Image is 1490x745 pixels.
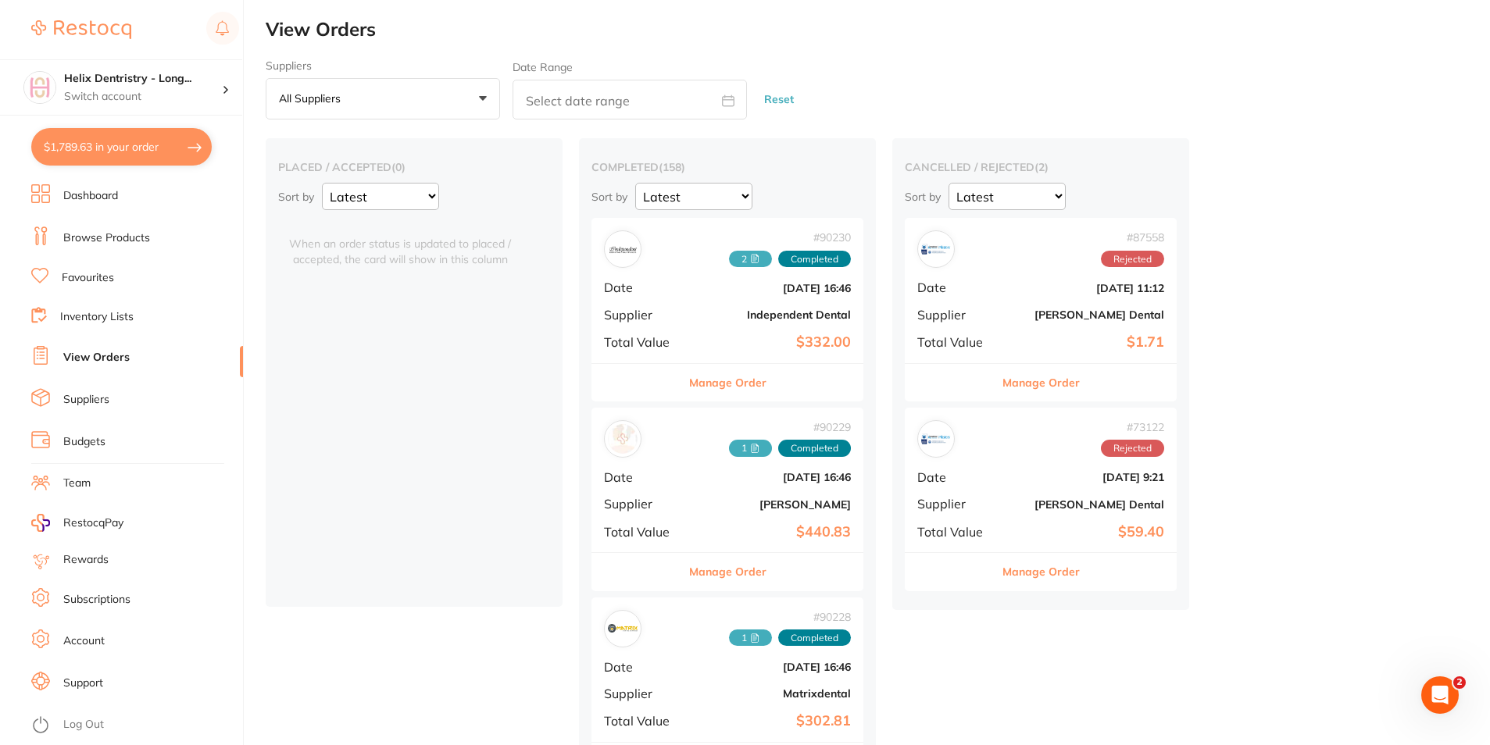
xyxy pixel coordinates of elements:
[689,364,766,401] button: Manage Order
[604,470,682,484] span: Date
[63,515,123,531] span: RestocqPay
[695,498,851,511] b: [PERSON_NAME]
[1101,440,1164,457] span: Rejected
[1002,553,1080,590] button: Manage Order
[31,713,238,738] button: Log Out
[1008,308,1164,321] b: [PERSON_NAME] Dental
[1008,334,1164,351] b: $1.71
[604,714,682,728] span: Total Value
[278,160,550,174] h2: placed / accepted ( 0 )
[695,471,851,483] b: [DATE] 16:46
[1101,251,1164,268] span: Rejected
[591,190,627,204] p: Sort by
[604,525,682,539] span: Total Value
[695,687,851,700] b: Matrixdental
[63,188,118,204] a: Dashboard
[695,661,851,673] b: [DATE] 16:46
[63,592,130,608] a: Subscriptions
[1421,676,1459,714] iframe: Intercom live chat
[729,629,772,647] span: Received
[63,230,150,246] a: Browse Products
[695,334,851,351] b: $332.00
[31,514,123,532] a: RestocqPay
[64,89,222,105] p: Switch account
[63,392,109,408] a: Suppliers
[1008,471,1164,483] b: [DATE] 9:21
[695,713,851,729] b: $302.81
[695,524,851,540] b: $440.83
[604,497,682,511] span: Supplier
[1008,524,1164,540] b: $59.40
[608,614,638,643] img: Matrixdental
[917,335,995,349] span: Total Value
[729,231,851,244] span: # 90230
[1101,421,1164,433] span: # 73122
[604,686,682,700] span: Supplier
[695,282,851,294] b: [DATE] 16:46
[917,308,995,322] span: Supplier
[63,476,91,491] a: Team
[266,78,500,120] button: All suppliers
[31,514,50,532] img: RestocqPay
[266,19,1490,41] h2: View Orders
[695,308,851,321] b: Independent Dental
[917,470,995,484] span: Date
[778,440,851,457] span: Completed
[604,660,682,674] span: Date
[24,72,55,103] img: Helix Dentristry - Long Jetty
[31,128,212,166] button: $1,789.63 in your order
[604,280,682,294] span: Date
[921,424,951,454] img: Erskine Dental
[64,71,222,87] h4: Helix Dentristry - Long Jetty
[729,440,772,457] span: Received
[1008,498,1164,511] b: [PERSON_NAME] Dental
[729,421,851,433] span: # 90229
[63,717,104,733] a: Log Out
[1002,364,1080,401] button: Manage Order
[31,12,131,48] a: Restocq Logo
[63,434,105,450] a: Budgets
[63,675,103,691] a: Support
[778,629,851,647] span: Completed
[63,552,109,568] a: Rewards
[729,251,772,268] span: Received
[729,611,851,623] span: # 90228
[63,350,130,365] a: View Orders
[608,424,638,454] img: Henry Schein Halas
[62,270,114,286] a: Favourites
[778,251,851,268] span: Completed
[63,633,105,649] a: Account
[513,80,747,119] input: Select date range
[31,20,131,39] img: Restocq Logo
[278,190,314,204] p: Sort by
[591,160,863,174] h2: completed ( 158 )
[905,190,941,204] p: Sort by
[266,59,500,72] label: Suppliers
[1453,676,1466,689] span: 2
[279,91,347,105] p: All suppliers
[60,309,134,325] a: Inventory Lists
[759,79,799,120] button: Reset
[1008,282,1164,294] b: [DATE] 11:12
[917,525,995,539] span: Total Value
[604,335,682,349] span: Total Value
[604,308,682,322] span: Supplier
[608,234,638,264] img: Independent Dental
[689,553,766,590] button: Manage Order
[917,280,995,294] span: Date
[917,497,995,511] span: Supplier
[513,61,573,73] label: Date Range
[921,234,951,264] img: Erskine Dental
[905,160,1177,174] h2: cancelled / rejected ( 2 )
[1101,231,1164,244] span: # 87558
[278,218,522,267] span: When an order status is updated to placed / accepted, the card will show in this column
